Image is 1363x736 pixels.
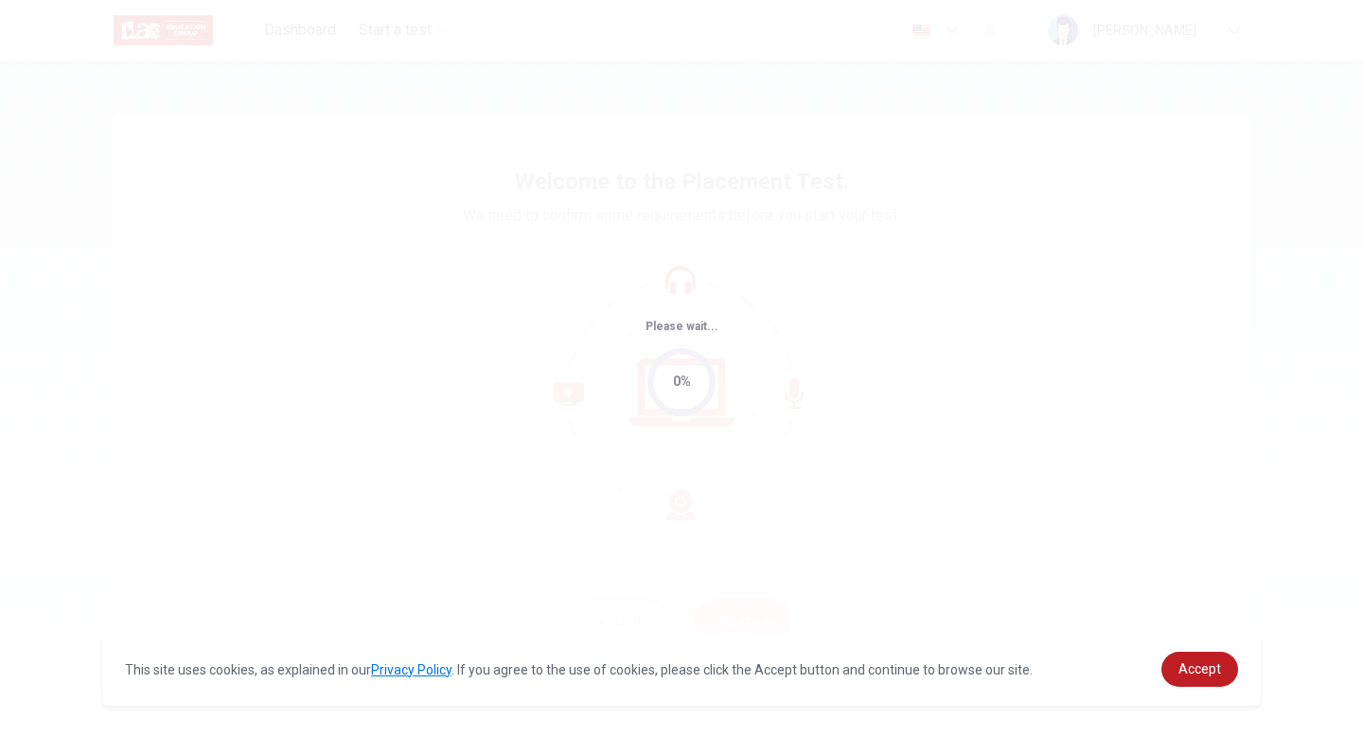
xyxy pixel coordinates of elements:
div: cookieconsent [102,633,1261,706]
span: Please wait... [646,320,718,333]
div: 0% [673,371,691,393]
span: This site uses cookies, as explained in our . If you agree to the use of cookies, please click th... [125,662,1033,677]
a: dismiss cookie message [1161,652,1238,687]
span: Accept [1178,661,1221,676]
a: Privacy Policy [371,662,451,677]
